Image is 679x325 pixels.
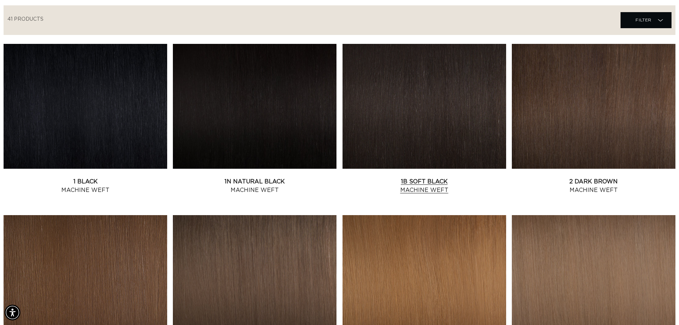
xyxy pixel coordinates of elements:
[636,13,652,27] span: Filter
[343,177,506,194] a: 1B Soft Black Machine Weft
[173,177,336,194] a: 1N Natural Black Machine Weft
[7,17,43,22] span: 41 products
[4,177,167,194] a: 1 Black Machine Weft
[5,305,20,320] div: Accessibility Menu
[621,12,672,28] summary: Filter
[512,177,675,194] a: 2 Dark Brown Machine Weft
